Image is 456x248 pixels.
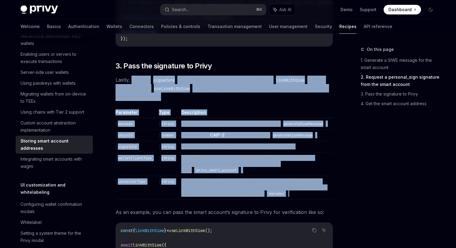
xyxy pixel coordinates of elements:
[179,152,333,176] td: Recommended. A signature indicating the wallet client you’d like to associate with the smart acco...
[161,19,200,34] a: Policies & controls
[207,19,262,34] a: Transaction management
[320,226,328,234] button: Ask AI
[164,228,166,233] span: }
[21,137,89,152] div: Storing smart account addresses
[274,77,307,83] code: linkWithSiwe
[21,181,93,196] h5: UI customization and whitelabeling
[270,132,315,138] code: generateSiweMessage
[47,19,61,34] a: Basics
[21,19,40,34] a: Welcome
[116,61,212,71] span: 3. Pass the signature to Privy
[162,242,166,248] span: ({
[179,176,333,199] td: Recommended. A signature indicating the connector type you’d like to associate with the smart acc...
[16,217,93,228] a: Whitelabel
[16,78,93,89] a: Using passkeys with wallets
[340,7,353,13] a: Demo
[133,242,162,248] span: linkWithSiwe
[21,219,42,226] div: Whitelabel
[179,141,333,152] td: Required. The signature produced by the smart account.
[16,49,93,67] a: Enabling users or servers to execute transactions
[21,51,89,65] div: Enabling users or servers to execute transactions
[159,144,176,150] code: string
[21,69,69,76] div: Server-side user wallets
[21,201,89,215] div: Configuring wallet confirmation modals
[388,7,412,13] span: Dashboard
[16,118,93,136] a: Custom account abstraction implementation
[166,228,169,233] span: =
[116,109,157,118] th: Parameter
[133,228,135,233] span: {
[159,179,176,185] code: string
[160,4,266,15] button: Search...⌘K
[159,121,176,127] code: string
[310,226,318,234] button: Copy the contents from the code block
[256,7,262,12] span: ⌘ K
[16,228,93,246] a: Setting a system theme for the Privy modal
[172,6,189,13] div: Search...
[169,228,205,233] span: useLinkWithSiwe
[361,72,440,89] a: 2. Request a personal_sign signature from the smart account
[426,5,435,14] button: Toggle dark mode
[151,77,177,83] code: signature
[16,67,93,78] a: Server-side user wallets
[129,19,154,34] a: Connectors
[361,99,440,108] a: 4. Get the smart account address
[264,191,288,197] code: 'zerodev'
[121,228,133,233] span: const
[315,19,332,34] a: Security
[384,5,421,14] a: Dashboard
[179,109,333,118] th: Description
[135,228,164,233] span: linkWithSiwe
[159,132,176,138] code: number
[16,199,93,217] a: Configuring wallet confirmation modals
[68,19,99,34] a: Authentication
[21,90,89,105] div: Migrating wallets from on-device to TEEs
[210,132,225,138] a: CAIP-2
[279,7,291,13] span: Ask AI
[121,36,128,41] span: });
[16,136,93,154] a: Storing smart account addresses
[361,89,440,99] a: 3. Pass the signature to Privy
[159,155,176,161] code: string
[179,130,333,141] td: Required. The chain ID you passed to .
[192,167,241,173] code: 'privy_smart_account'
[269,19,308,34] a: User management
[21,108,84,116] div: Using chains with Tier 2 support
[21,5,58,14] img: dark logo
[116,144,139,150] code: signature
[16,107,93,118] a: Using chains with Tier 2 support
[116,179,148,185] code: connectorType
[121,242,133,248] span: await
[116,208,333,216] span: As an example, you can pass the smart account’s signature to Privy for verification like so:
[360,7,376,13] a: Support
[367,46,394,53] span: On this page
[116,121,135,127] code: message
[339,19,356,34] a: Recipes
[21,230,89,244] div: Setting a system theme for the Privy modal
[151,85,192,92] code: useLinkWithSiwe
[21,155,89,170] div: Integrating smart accounts with wagmi
[281,121,326,127] code: generateSiweMessage
[21,80,76,87] div: Using passkeys with wallets
[116,155,154,161] code: walletClientType
[16,154,93,172] a: Integrating smart accounts with wagmi
[269,4,296,15] button: Ask AI
[21,119,89,134] div: Custom account abstraction implementation
[361,55,440,72] a: 1. Generate a SIWE message for the smart account
[179,118,333,130] td: Required. The SIWE message you generated with .
[157,109,179,118] th: Type
[116,132,135,138] code: chainId
[106,19,122,34] a: Wallets
[364,19,392,34] a: API reference
[16,89,93,107] a: Migrating wallets from on-device to TEEs
[116,76,333,101] span: Lastly, pass the from the smart account to Privy using the method returned by the hook. As parame...
[205,228,212,233] span: ();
